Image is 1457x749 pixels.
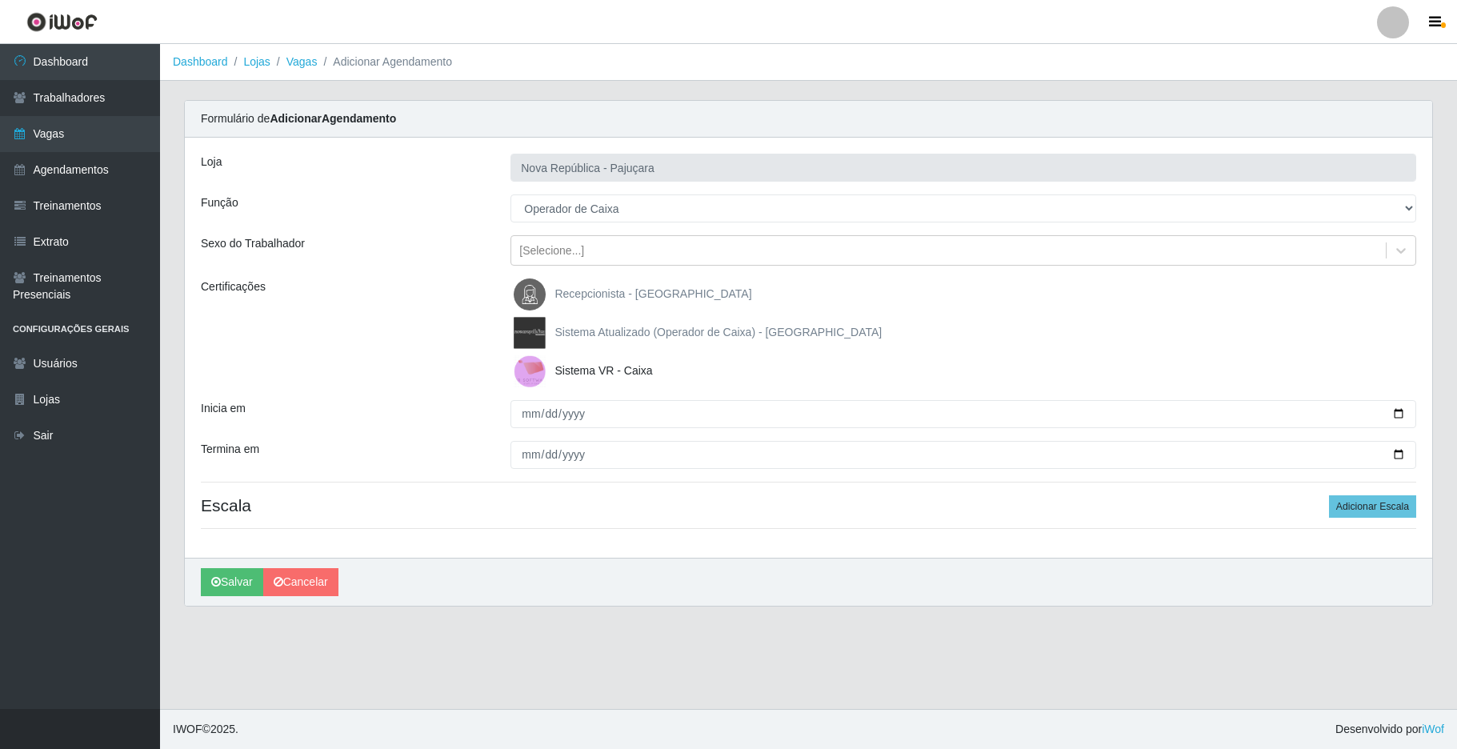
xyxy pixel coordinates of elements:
[185,101,1432,138] div: Formulário de
[1422,723,1444,735] a: iWof
[201,278,266,295] label: Certificações
[514,317,552,349] img: Sistema Atualizado (Operador de Caixa) - Nova Republica
[317,54,452,70] li: Adicionar Agendamento
[160,44,1457,81] nav: breadcrumb
[26,12,98,32] img: CoreUI Logo
[554,326,882,338] span: Sistema Atualizado (Operador de Caixa) - [GEOGRAPHIC_DATA]
[263,568,338,596] a: Cancelar
[201,194,238,211] label: Função
[173,55,228,68] a: Dashboard
[201,495,1416,515] h4: Escala
[201,235,305,252] label: Sexo do Trabalhador
[201,400,246,417] label: Inicia em
[243,55,270,68] a: Lojas
[554,364,652,377] span: Sistema VR - Caixa
[201,154,222,170] label: Loja
[173,723,202,735] span: IWOF
[201,441,259,458] label: Termina em
[1335,721,1444,738] span: Desenvolvido por
[510,441,1416,469] input: 00/00/0000
[201,568,263,596] button: Salvar
[270,112,396,125] strong: Adicionar Agendamento
[286,55,318,68] a: Vagas
[514,355,552,387] img: Sistema VR - Caixa
[510,400,1416,428] input: 00/00/0000
[554,287,751,300] span: Recepcionista - [GEOGRAPHIC_DATA]
[514,278,552,310] img: Recepcionista - Nova República
[519,242,584,259] div: [Selecione...]
[1329,495,1416,518] button: Adicionar Escala
[173,721,238,738] span: © 2025 .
